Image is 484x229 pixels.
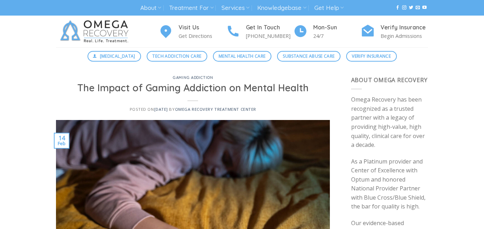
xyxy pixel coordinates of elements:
span: Verify Insurance [352,53,391,59]
a: Gaming Addiction [173,75,213,80]
a: Verify Insurance Begin Admissions [361,23,428,40]
a: Tech Addiction Care [147,51,207,62]
a: Services [221,1,249,15]
h4: Verify Insurance [381,23,428,32]
a: Knowledgebase [257,1,306,15]
span: by [169,107,256,112]
p: As a Platinum provider and Center of Excellence with Optum and honored National Provider Partner ... [351,157,428,212]
a: About [140,1,161,15]
span: Mental Health Care [219,53,265,59]
p: 24/7 [313,32,361,40]
p: [PHONE_NUMBER] [246,32,293,40]
a: [MEDICAL_DATA] [88,51,141,62]
a: Treatment For [169,1,213,15]
span: About Omega Recovery [351,76,428,84]
p: Omega Recovery has been recognized as a trusted partner with a legacy of providing high-value, hi... [351,95,428,150]
a: Omega Recovery Treatment Center [175,107,256,112]
a: [DATE] [154,107,168,112]
a: Visit Us Get Directions [159,23,226,40]
a: Mental Health Care [213,51,271,62]
span: Tech Addiction Care [152,53,201,59]
img: Omega Recovery [56,16,136,47]
h4: Visit Us [179,23,226,32]
a: Get In Touch [PHONE_NUMBER] [226,23,293,40]
a: Send us an email [416,5,420,10]
p: Get Directions [179,32,226,40]
h4: Mon-Sun [313,23,361,32]
span: Posted on [130,107,168,112]
h4: Get In Touch [246,23,293,32]
span: [MEDICAL_DATA] [100,53,135,59]
a: Verify Insurance [346,51,397,62]
a: Substance Abuse Care [277,51,341,62]
span: Substance Abuse Care [283,53,334,59]
a: Follow on Facebook [395,5,400,10]
p: Begin Admissions [381,32,428,40]
a: Get Help [314,1,344,15]
a: Follow on YouTube [422,5,427,10]
a: Follow on Twitter [409,5,413,10]
a: Follow on Instagram [402,5,406,10]
h1: The Impact of Gaming Addiction on Mental Health [64,82,321,94]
